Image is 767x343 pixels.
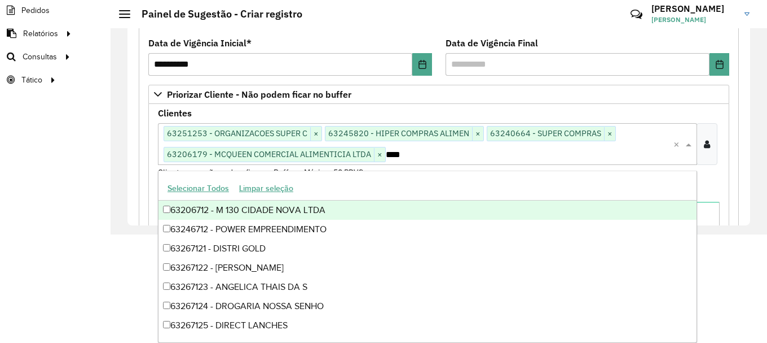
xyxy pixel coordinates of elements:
label: Data de Vigência Inicial [148,36,252,50]
span: × [604,127,615,141]
span: 63245820 - HIPER COMPRAS ALIMEN [325,127,472,140]
span: Pedidos [21,5,50,16]
h2: Painel de Sugestão - Criar registro [130,8,302,20]
button: Choose Date [412,53,432,76]
div: 63246712 - POWER EMPREENDIMENTO [158,220,697,239]
span: Tático [21,74,42,86]
span: [PERSON_NAME] [651,15,736,25]
a: Priorizar Cliente - Não podem ficar no buffer [148,85,729,104]
div: 63267125 - DIRECT LANCHES [158,316,697,335]
button: Selecionar Todos [162,180,234,197]
span: Relatórios [23,28,58,40]
div: 63267121 - DISTRI GOLD [158,239,697,258]
small: Clientes que não podem ficar no Buffer – Máximo 50 PDVS [158,167,363,177]
div: 63267124 - DROGARIA NOSSA SENHO [158,297,697,316]
label: Clientes [158,106,192,120]
span: 63251253 - ORGANIZACOES SUPER C [164,127,310,140]
div: 63267123 - ANGELICA THAIS DA S [158,277,697,297]
span: × [472,127,483,141]
h3: [PERSON_NAME] [651,3,736,14]
button: Limpar seleção [234,180,298,197]
div: Priorizar Cliente - Não podem ficar no buffer [148,104,729,312]
a: Contato Rápido [624,2,649,27]
div: 63267122 - [PERSON_NAME] [158,258,697,277]
span: × [374,148,385,162]
span: × [310,127,321,141]
span: 63206179 - MCQUEEN COMERCIAL ALIMENTICIA LTDA [164,147,374,161]
span: Clear all [673,137,683,151]
span: 63240664 - SUPER COMPRAS [487,127,604,140]
span: Priorizar Cliente - Não podem ficar no buffer [167,90,351,99]
span: Consultas [23,51,57,63]
label: Data de Vigência Final [446,36,538,50]
ng-dropdown-panel: Options list [158,171,697,343]
button: Choose Date [709,53,729,76]
div: 63206712 - M 130 CIDADE NOVA LTDA [158,201,697,220]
